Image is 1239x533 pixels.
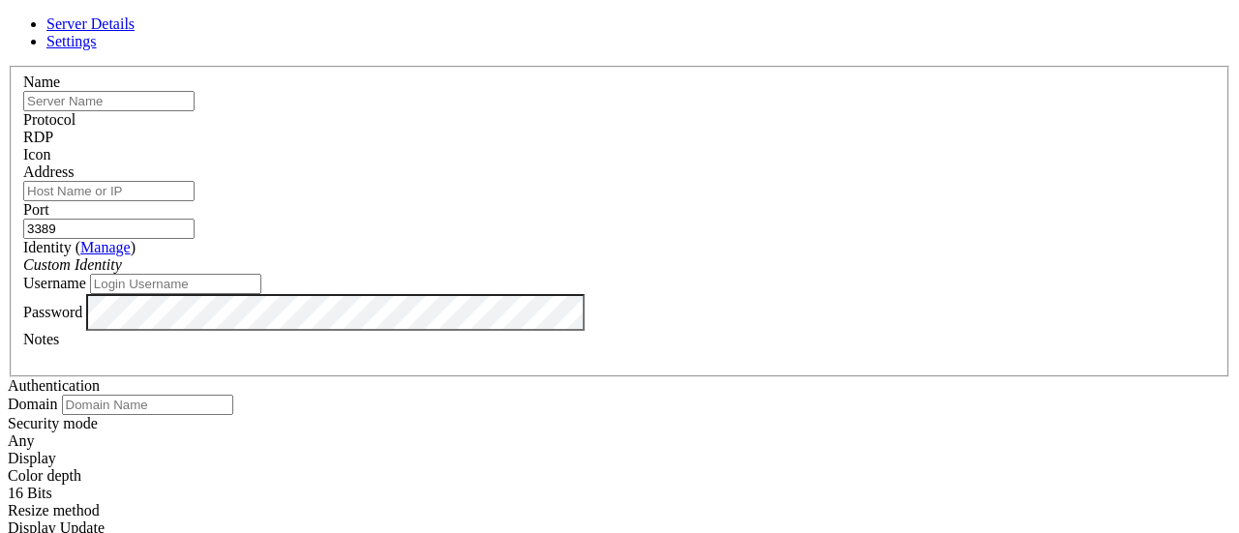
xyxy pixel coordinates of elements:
div: RDP [23,129,1216,146]
label: Protocol [23,111,76,128]
label: Password [23,303,82,319]
a: Settings [46,33,97,49]
label: Display Update channel added with RDP 8.1 to signal the server when the client display size has c... [8,502,100,518]
label: Authentication [8,377,100,394]
label: Icon [23,146,50,163]
label: Domain [8,396,58,412]
label: The color depth to request, in bits-per-pixel. [8,467,81,484]
label: Address [23,163,74,180]
input: Domain Name [62,395,233,415]
input: Server Name [23,91,195,111]
span: ( ) [76,239,136,255]
i: Custom Identity [23,256,122,273]
label: Username [23,275,86,291]
label: Identity [23,239,136,255]
span: RDP [23,129,53,145]
label: Notes [23,331,59,347]
input: Host Name or IP [23,181,195,201]
label: Name [23,74,60,90]
span: 16 Bits [8,485,52,501]
a: Server Details [46,15,135,32]
a: Manage [80,239,131,255]
div: Any [8,432,1231,450]
div: Custom Identity [23,256,1216,274]
span: Any [8,432,35,449]
label: Port [23,201,49,218]
input: Login Username [90,274,261,294]
div: 16 Bits [8,485,1231,502]
label: Security mode [8,415,98,431]
input: Port Number [23,219,195,239]
label: Display [8,450,56,466]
